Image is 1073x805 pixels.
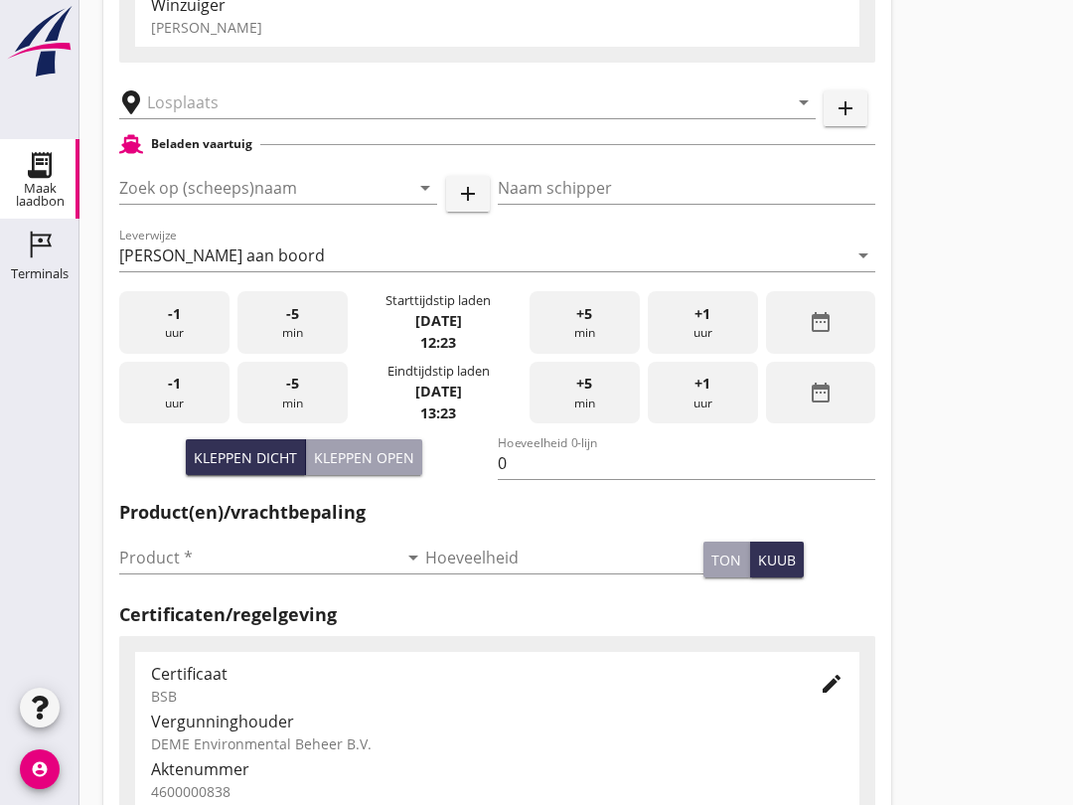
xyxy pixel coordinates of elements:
strong: [DATE] [415,311,462,330]
span: -1 [168,303,181,325]
span: -1 [168,373,181,395]
input: Product * [119,542,397,573]
div: min [530,291,640,354]
i: date_range [809,381,833,404]
div: Certificaat [151,662,788,686]
div: Aktenummer [151,757,843,781]
input: Losplaats [147,86,760,118]
div: Terminals [11,267,69,280]
button: kuub [750,542,804,577]
i: edit [820,672,843,696]
div: BSB [151,686,788,707]
i: add [834,96,857,120]
i: arrow_drop_down [401,546,425,569]
div: [PERSON_NAME] [151,17,843,38]
div: Eindtijdstip laden [387,362,490,381]
i: arrow_drop_down [851,243,875,267]
span: -5 [286,303,299,325]
div: 4600000838 [151,781,843,802]
button: Kleppen dicht [186,439,306,475]
div: kuub [758,550,796,570]
span: +5 [576,303,592,325]
div: min [237,362,348,424]
input: Hoeveelheid 0-lijn [498,447,876,479]
div: Vergunninghouder [151,710,843,733]
h2: Beladen vaartuig [151,135,252,153]
strong: 13:23 [420,403,456,422]
i: account_circle [20,749,60,789]
img: logo-small.a267ee39.svg [4,5,76,79]
div: uur [648,291,758,354]
div: DEME Environmental Beheer B.V. [151,733,843,754]
span: +1 [694,373,710,395]
div: [PERSON_NAME] aan boord [119,246,325,264]
button: Kleppen open [306,439,422,475]
h2: Product(en)/vrachtbepaling [119,499,875,526]
div: Starttijdstip laden [385,291,491,310]
button: ton [703,542,750,577]
span: +1 [694,303,710,325]
div: Kleppen open [314,447,414,468]
div: ton [711,550,741,570]
h2: Certificaten/regelgeving [119,601,875,628]
div: uur [119,362,230,424]
i: arrow_drop_down [792,90,816,114]
div: uur [648,362,758,424]
div: min [530,362,640,424]
input: Naam schipper [498,172,876,204]
span: -5 [286,373,299,395]
input: Hoeveelheid [425,542,703,573]
strong: 12:23 [420,333,456,352]
i: arrow_drop_down [413,176,437,200]
strong: [DATE] [415,382,462,401]
span: +5 [576,373,592,395]
i: add [456,182,480,206]
i: date_range [809,310,833,334]
div: uur [119,291,230,354]
input: Zoek op (scheeps)naam [119,172,382,204]
div: Kleppen dicht [194,447,297,468]
div: min [237,291,348,354]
